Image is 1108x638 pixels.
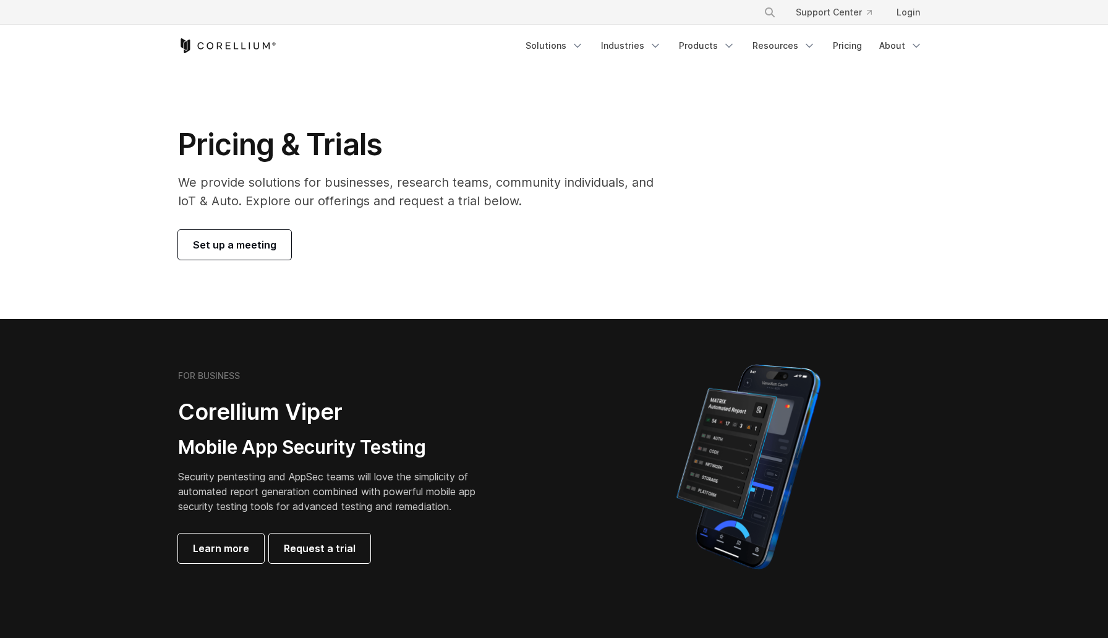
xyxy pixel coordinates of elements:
a: Solutions [518,35,591,57]
a: Login [887,1,930,23]
p: Security pentesting and AppSec teams will love the simplicity of automated report generation comb... [178,469,495,514]
span: Request a trial [284,541,356,556]
p: We provide solutions for businesses, research teams, community individuals, and IoT & Auto. Explo... [178,173,671,210]
a: Learn more [178,534,264,563]
h3: Mobile App Security Testing [178,436,495,459]
div: Navigation Menu [749,1,930,23]
a: Products [671,35,743,57]
a: Corellium Home [178,38,276,53]
a: About [872,35,930,57]
a: Industries [594,35,669,57]
a: Resources [745,35,823,57]
div: Navigation Menu [518,35,930,57]
a: Support Center [786,1,882,23]
span: Set up a meeting [193,237,276,252]
a: Set up a meeting [178,230,291,260]
h2: Corellium Viper [178,398,495,426]
span: Learn more [193,541,249,556]
img: Corellium MATRIX automated report on iPhone showing app vulnerability test results across securit... [655,359,842,575]
h1: Pricing & Trials [178,126,671,163]
a: Request a trial [269,534,370,563]
h6: FOR BUSINESS [178,370,240,381]
button: Search [759,1,781,23]
a: Pricing [825,35,869,57]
